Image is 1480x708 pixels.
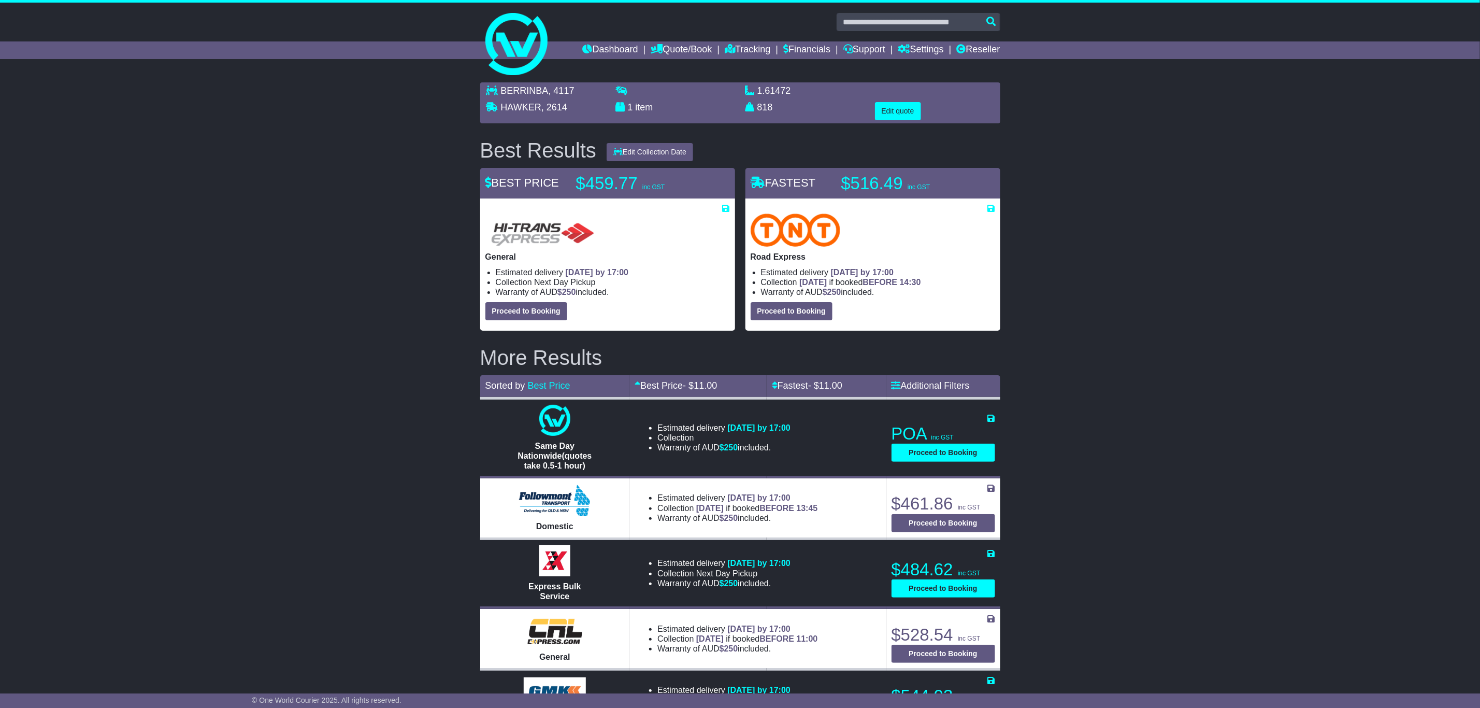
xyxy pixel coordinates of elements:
a: Settings [898,41,944,59]
span: Express Bulk Service [528,582,581,601]
span: Same Day Nationwide(quotes take 0.5-1 hour) [518,442,592,470]
span: if booked [799,278,921,287]
span: inc GST [931,434,954,441]
span: $ [720,644,738,653]
span: $ [823,288,841,296]
span: 11.00 [819,380,842,391]
p: Road Express [751,252,995,262]
span: 1 [628,102,633,112]
p: $459.77 [576,173,706,194]
span: if booked [696,504,817,513]
a: Dashboard [583,41,638,59]
a: Quote/Book [651,41,712,59]
li: Estimated delivery [657,493,817,503]
button: Proceed to Booking [751,302,832,320]
a: Support [843,41,885,59]
li: Warranty of AUD included. [657,578,791,588]
span: 250 [724,514,738,522]
li: Estimated delivery [657,624,817,634]
li: Warranty of AUD included. [657,644,817,654]
span: inc GST [958,635,980,642]
span: General [539,653,570,661]
li: Collection [657,634,817,644]
a: Tracking [725,41,770,59]
span: BEST PRICE [485,176,559,189]
span: FASTEST [751,176,816,189]
span: [DATE] [799,278,827,287]
button: Edit quote [875,102,921,120]
li: Estimated delivery [761,267,995,277]
span: 1.61472 [757,86,791,96]
button: Proceed to Booking [892,645,995,663]
li: Warranty of AUD included. [496,287,730,297]
p: $516.49 [841,173,971,194]
h2: More Results [480,346,1000,369]
span: inc GST [642,183,665,191]
li: Warranty of AUD included. [657,513,817,523]
span: [DATE] [696,634,724,643]
span: [DATE] by 17:00 [727,559,791,568]
img: One World Courier: Same Day Nationwide(quotes take 0.5-1 hour) [539,405,570,436]
span: BEFORE [759,504,794,513]
li: Collection [657,503,817,513]
span: , 2614 [541,102,567,112]
li: Estimated delivery [657,423,791,433]
span: 250 [562,288,576,296]
span: BEFORE [863,278,898,287]
a: Financials [783,41,830,59]
span: - $ [808,380,842,391]
p: $484.62 [892,559,995,580]
span: Next Day Pickup [696,569,757,578]
li: Estimated delivery [657,685,817,695]
div: Best Results [475,139,602,162]
span: $ [720,443,738,452]
button: Proceed to Booking [892,514,995,532]
span: [DATE] by 17:00 [831,268,894,277]
span: inc GST [908,183,930,191]
li: Collection [496,277,730,287]
span: [DATE] by 17:00 [727,686,791,695]
a: Best Price [528,380,570,391]
img: CRL: General [521,616,589,647]
a: Fastest- $11.00 [772,380,842,391]
span: $ [720,579,738,588]
span: [DATE] by 17:00 [727,493,791,502]
p: $544.93 [892,686,995,706]
span: [DATE] [696,504,724,513]
li: Collection [657,433,791,443]
li: Warranty of AUD included. [657,443,791,452]
span: $ [557,288,576,296]
span: $ [720,514,738,522]
img: Border Express: Express Bulk Service [539,545,570,576]
span: if booked [696,634,817,643]
span: HAWKER [501,102,541,112]
p: $461.86 [892,493,995,514]
span: © One World Courier 2025. All rights reserved. [252,696,401,704]
span: [DATE] by 17:00 [727,423,791,432]
a: Best Price- $11.00 [635,380,717,391]
img: TNT Domestic: Road Express [751,214,841,247]
span: inc GST [958,504,980,511]
li: Collection [761,277,995,287]
p: $528.54 [892,625,995,645]
li: Warranty of AUD included. [761,287,995,297]
span: inc GST [958,570,980,577]
li: Estimated delivery [657,558,791,568]
img: HiTrans (Machship): General [485,214,598,247]
span: [DATE] by 17:00 [727,625,791,633]
span: Domestic [536,522,573,531]
p: POA [892,423,995,444]
span: 250 [724,644,738,653]
button: Proceed to Booking [892,579,995,598]
a: Additional Filters [892,380,970,391]
a: Reseller [956,41,1000,59]
span: BERRINBA [501,86,549,96]
button: Proceed to Booking [485,302,567,320]
span: 250 [827,288,841,296]
span: BEFORE [759,634,794,643]
span: , 4117 [549,86,574,96]
span: Sorted by [485,380,525,391]
li: Collection [657,569,791,578]
li: Estimated delivery [496,267,730,277]
span: 11:00 [797,634,818,643]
